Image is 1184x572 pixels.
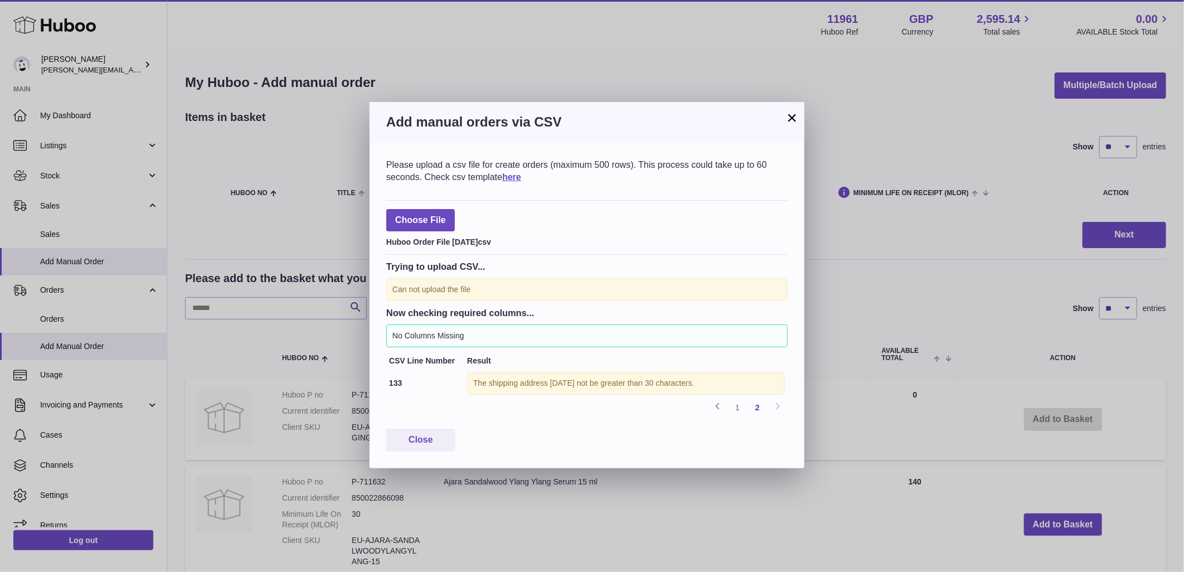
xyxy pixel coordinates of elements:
[727,398,748,418] a: 1
[386,159,788,183] div: Please upload a csv file for create orders (maximum 500 rows). This process could take up to 60 s...
[386,307,788,319] h3: Now checking required columns...
[464,353,788,369] th: Result
[386,113,788,131] h3: Add manual orders via CSV
[467,372,785,395] div: The shipping address [DATE] not be greater than 30 characters.
[386,234,788,248] div: Huboo Order File [DATE]csv
[502,172,521,182] a: here
[409,435,433,444] span: Close
[386,353,464,369] th: CSV Line Number
[389,379,402,387] strong: 133
[748,398,768,418] a: 2
[386,260,788,273] h3: Trying to upload CSV...
[386,429,455,452] button: Close
[785,111,799,124] button: ×
[386,324,788,347] div: No Columns Missing
[386,278,788,301] div: Can not upload the file
[386,209,455,232] span: Choose File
